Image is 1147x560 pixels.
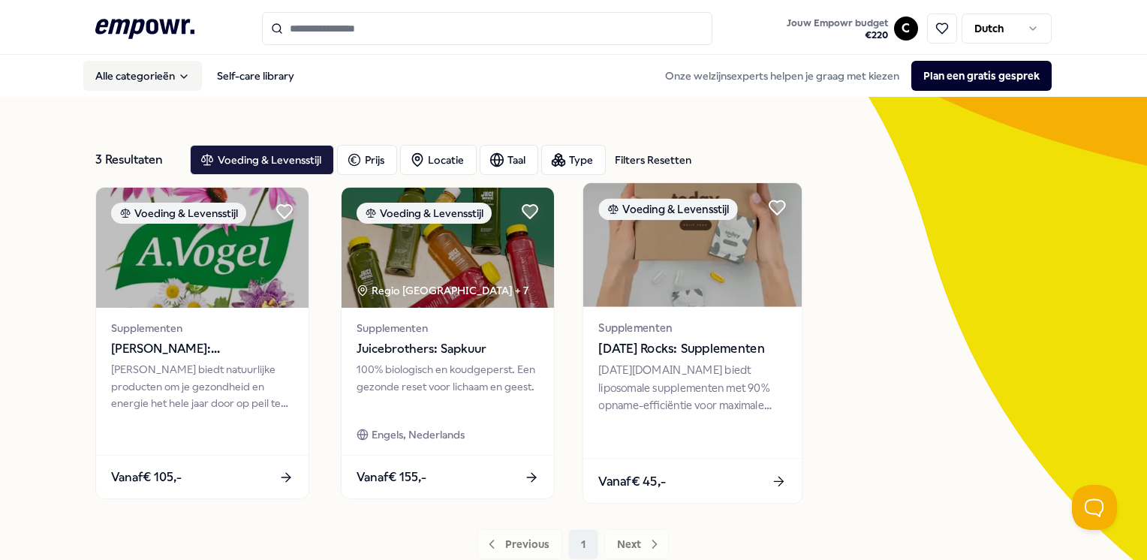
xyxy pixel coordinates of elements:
[541,145,606,175] button: Type
[357,339,539,359] span: Juicebrothers: Sapkuur
[400,145,477,175] button: Locatie
[357,320,539,336] span: Supplementen
[262,12,712,45] input: Search for products, categories or subcategories
[95,187,309,499] a: package imageVoeding & LevensstijlSupplementen[PERSON_NAME]: Supplementen[PERSON_NAME] biedt natu...
[598,362,786,414] div: [DATE][DOMAIN_NAME] biedt liposomale supplementen met 90% opname-efficiëntie voor maximale gezond...
[111,339,294,359] span: [PERSON_NAME]: Supplementen
[357,282,528,299] div: Regio [GEOGRAPHIC_DATA] + 7
[96,188,309,308] img: package image
[190,145,334,175] button: Voeding & Levensstijl
[653,61,1052,91] div: Onze welzijnsexperts helpen je graag met kiezen
[95,145,178,175] div: 3 Resultaten
[357,468,426,487] span: Vanaf € 155,-
[342,188,554,308] img: package image
[111,203,246,224] div: Voeding & Levensstijl
[111,468,182,487] span: Vanaf € 105,-
[598,471,666,491] span: Vanaf € 45,-
[598,319,786,336] span: Supplementen
[83,61,202,91] button: Alle categorieën
[598,198,737,220] div: Voeding & Levensstijl
[1072,485,1117,530] iframe: Help Scout Beacon - Open
[781,13,894,44] a: Jouw Empowr budget€220
[372,426,465,443] span: Engels, Nederlands
[480,145,538,175] button: Taal
[357,361,539,411] div: 100% biologisch en koudgeperst. Een gezonde reset voor lichaam en geest.
[205,61,306,91] a: Self-care library
[111,361,294,411] div: [PERSON_NAME] biedt natuurlijke producten om je gezondheid en energie het hele jaar door op peil ...
[583,182,803,504] a: package imageVoeding & LevensstijlSupplementen[DATE] Rocks: Supplementen[DATE][DOMAIN_NAME] biedt...
[598,339,786,359] span: [DATE] Rocks: Supplementen
[784,14,891,44] button: Jouw Empowr budget€220
[787,17,888,29] span: Jouw Empowr budget
[341,187,555,499] a: package imageVoeding & LevensstijlRegio [GEOGRAPHIC_DATA] + 7SupplementenJuicebrothers: Sapkuur10...
[337,145,397,175] button: Prijs
[615,152,691,168] div: Filters Resetten
[583,183,802,307] img: package image
[911,61,1052,91] button: Plan een gratis gesprek
[83,61,306,91] nav: Main
[787,29,888,41] span: € 220
[357,203,492,224] div: Voeding & Levensstijl
[894,17,918,41] button: C
[111,320,294,336] span: Supplementen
